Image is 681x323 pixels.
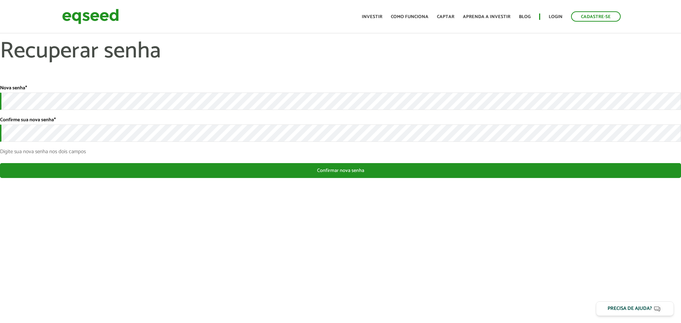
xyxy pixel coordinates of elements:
a: Como funciona [391,15,428,19]
a: Login [549,15,563,19]
a: Aprenda a investir [463,15,510,19]
a: Investir [362,15,382,19]
a: Blog [519,15,531,19]
span: Este campo é obrigatório. [25,84,27,92]
a: Cadastre-se [571,11,621,22]
span: Este campo é obrigatório. [54,116,56,124]
a: Captar [437,15,454,19]
img: EqSeed [62,7,119,26]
